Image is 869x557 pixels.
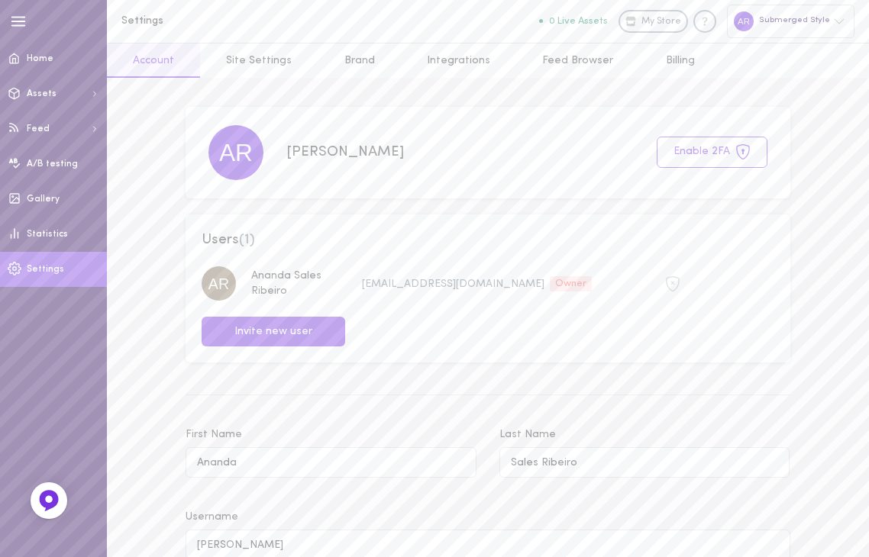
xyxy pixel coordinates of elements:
span: Home [27,54,53,63]
h1: Settings [121,15,373,27]
span: Statistics [27,230,68,239]
span: Username [186,511,238,523]
div: Owner [550,276,592,291]
span: [EMAIL_ADDRESS][DOMAIN_NAME] [362,278,544,289]
a: Brand [318,43,401,78]
span: 2FA is not active [665,276,680,288]
a: Billing [640,43,721,78]
a: Integrations [401,43,516,78]
button: Enable 2FA [657,137,767,168]
div: Submerged Style [727,5,854,37]
a: Account [107,43,200,78]
span: First Name [186,429,242,440]
span: Settings [27,265,64,274]
span: Users [202,230,774,250]
span: Feed [27,124,50,134]
span: Gallery [27,195,60,204]
div: Knowledge center [693,10,716,33]
span: Last Name [499,429,556,440]
span: Assets [27,89,57,98]
span: Ananda Sales Ribeiro [251,270,321,297]
input: First Name [186,447,476,477]
a: My Store [619,10,688,33]
button: Invite new user [202,317,345,346]
span: [PERSON_NAME] [286,145,404,159]
a: 0 Live Assets [539,16,619,27]
input: Last Name [499,447,790,477]
a: Feed Browser [516,43,639,78]
button: 0 Live Assets [539,16,608,26]
a: Site Settings [200,43,318,78]
span: ( 1 ) [239,233,255,247]
img: Feedback Button [37,489,60,512]
span: A/B testing [27,159,78,169]
span: My Store [641,15,681,29]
